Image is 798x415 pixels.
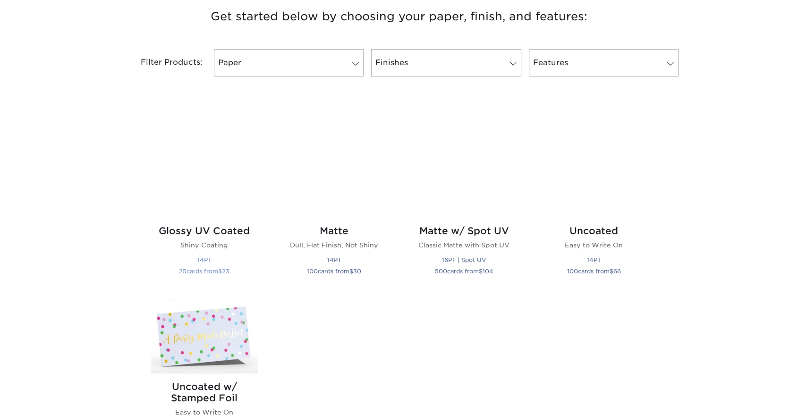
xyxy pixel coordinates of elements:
h2: Uncoated [540,225,647,237]
div: Filter Products: [116,49,210,76]
p: Classic Matte with Spot UV [410,240,518,250]
h2: Uncoated w/ Stamped Foil [151,381,258,404]
small: cards from [435,268,493,275]
h2: Matte w/ Spot UV [410,225,518,237]
span: 100 [567,268,578,275]
small: cards from [307,268,361,275]
a: Matte Postcards Matte Dull, Flat Finish, Not Shiny 14PT 100cards from$30 [280,110,388,288]
a: Glossy UV Coated Postcards Glossy UV Coated Shiny Coating 14PT 25cards from$23 [151,110,258,288]
small: 16PT | Spot UV [442,256,486,263]
span: $ [479,268,483,275]
span: $ [610,268,613,275]
img: Matte w/ Spot UV Postcards [410,110,518,218]
a: Matte w/ Spot UV Postcards Matte w/ Spot UV Classic Matte with Spot UV 16PT | Spot UV 500cards fr... [410,110,518,288]
span: 23 [222,268,229,275]
span: 500 [435,268,447,275]
h2: Glossy UV Coated [151,225,258,237]
span: $ [218,268,222,275]
span: 66 [613,268,621,275]
small: 14PT [327,256,341,263]
a: Paper [214,49,364,76]
small: 14PT [197,256,212,263]
h2: Matte [280,225,388,237]
a: Uncoated Postcards Uncoated Easy to Write On 14PT 100cards from$66 [540,110,647,288]
p: Easy to Write On [540,240,647,250]
span: 25 [179,268,187,275]
img: Uncoated Postcards [540,110,647,218]
img: Glossy UV Coated Postcards [151,110,258,218]
iframe: Google Customer Reviews [2,386,80,412]
span: $ [349,268,353,275]
a: Features [529,49,679,76]
span: 30 [353,268,361,275]
a: Finishes [371,49,521,76]
img: Silk w/ Spot UV Postcards [540,299,647,407]
img: C1S Postcards [280,299,388,407]
small: 14PT [587,256,601,263]
img: Silk Laminated Postcards [410,299,518,407]
p: Shiny Coating [151,240,258,250]
p: Dull, Flat Finish, Not Shiny [280,240,388,250]
small: cards from [179,268,229,275]
span: 104 [483,268,493,275]
small: cards from [567,268,621,275]
img: Uncoated w/ Stamped Foil Postcards [151,299,258,373]
img: Matte Postcards [280,110,388,218]
span: 100 [307,268,318,275]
